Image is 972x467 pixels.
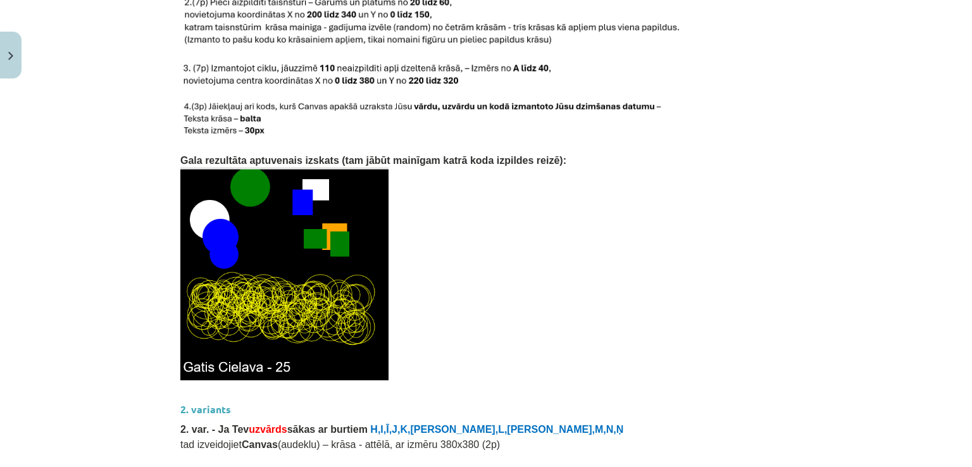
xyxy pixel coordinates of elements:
span: 2. var. - Ja Tev sākas ar burtiem [180,424,368,435]
b: Canvas [242,439,278,450]
span: H,I,Ī,J,K,[PERSON_NAME],L,[PERSON_NAME],M,N,Ņ [370,424,623,435]
img: Attēls, kurā ir ekrānuzņēmums, grafika, grafiskais dizains, krāsainība Apraksts ģenerēts automātiski [180,167,389,380]
span: uzvārds [249,424,287,435]
span: tad izveidojiet (audeklu) – krāsa - attēlā, ar izmēru 380x380 (2p) [180,439,500,450]
span: Gala rezultāta aptuvenais izskats (tam jābūt mainīgam katrā koda izpildes reizē): [180,155,566,166]
img: icon-close-lesson-0947bae3869378f0d4975bcd49f059093ad1ed9edebbc8119c70593378902aed.svg [8,52,13,60]
strong: 2. variants [180,402,231,416]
